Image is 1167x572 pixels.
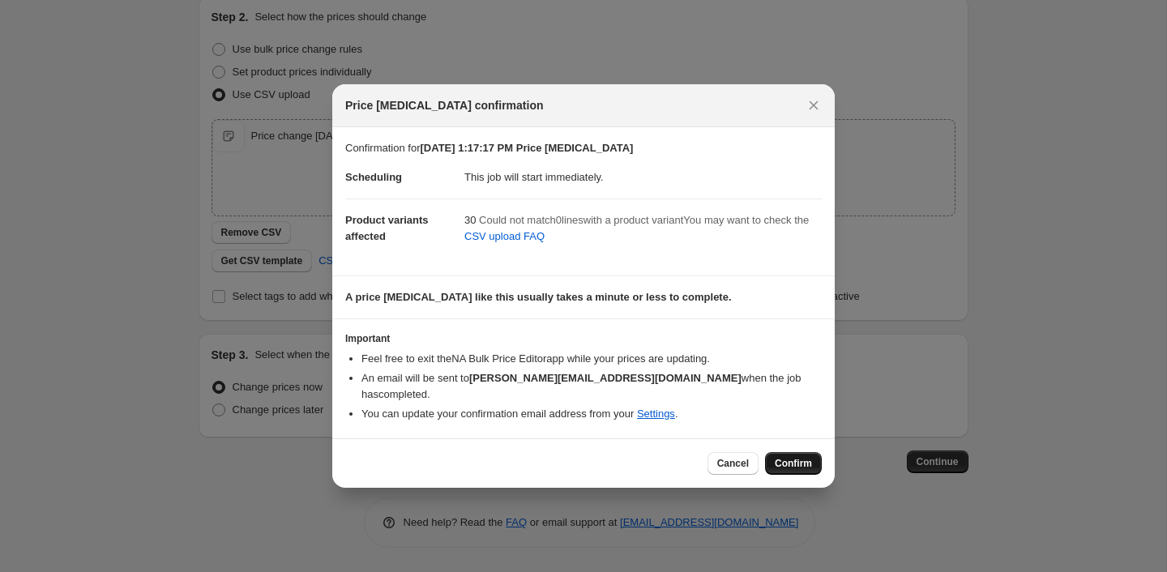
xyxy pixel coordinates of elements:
[469,372,742,384] b: [PERSON_NAME][EMAIL_ADDRESS][DOMAIN_NAME]
[765,452,822,475] button: Confirm
[802,94,825,117] button: Close
[361,370,822,403] li: An email will be sent to when the job has completed .
[345,332,822,345] h3: Important
[479,214,683,226] span: Could not match 0 line s with a product variant
[361,351,822,367] li: Feel free to exit the NA Bulk Price Editor app while your prices are updating.
[345,97,544,113] span: Price [MEDICAL_DATA] confirmation
[717,457,749,470] span: Cancel
[775,457,812,470] span: Confirm
[464,212,822,250] div: 30
[707,452,759,475] button: Cancel
[637,408,675,420] a: Settings
[464,156,822,198] dd: This job will start immediately.
[345,214,429,242] span: Product variants affected
[455,224,554,250] a: CSV upload FAQ
[345,291,732,303] b: A price [MEDICAL_DATA] like this usually takes a minute or less to complete.
[464,228,545,245] span: CSV upload FAQ
[420,142,633,154] b: [DATE] 1:17:17 PM Price [MEDICAL_DATA]
[345,171,402,183] span: Scheduling
[345,140,822,156] p: Confirmation for
[361,406,822,422] li: You can update your confirmation email address from your .
[683,214,809,226] span: You may want to check the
